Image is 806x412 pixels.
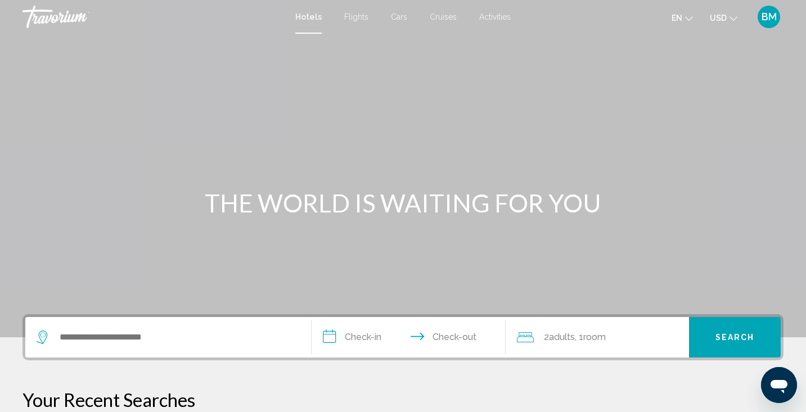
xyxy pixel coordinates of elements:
button: Travelers: 2 adults, 0 children [506,317,689,357]
h1: THE WORLD IS WAITING FOR YOU [192,188,614,218]
span: 2 [544,329,575,345]
span: BM [762,11,777,22]
a: Cruises [430,12,457,21]
p: Your Recent Searches [22,388,784,411]
span: en [672,13,682,22]
a: Hotels [295,12,322,21]
span: Adults [549,332,575,342]
a: Activities [479,12,511,21]
button: Search [689,317,781,357]
button: Change currency [710,10,737,26]
span: Search [715,333,755,342]
div: Search widget [25,317,781,357]
span: , 1 [575,329,606,345]
a: Cars [391,12,407,21]
span: USD [710,13,727,22]
button: Change language [672,10,693,26]
a: Travorium [22,6,284,28]
button: User Menu [754,5,784,29]
iframe: Button to launch messaging window [761,367,797,403]
a: Flights [344,12,368,21]
button: Check in and out dates [312,317,506,357]
span: Room [583,332,606,342]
